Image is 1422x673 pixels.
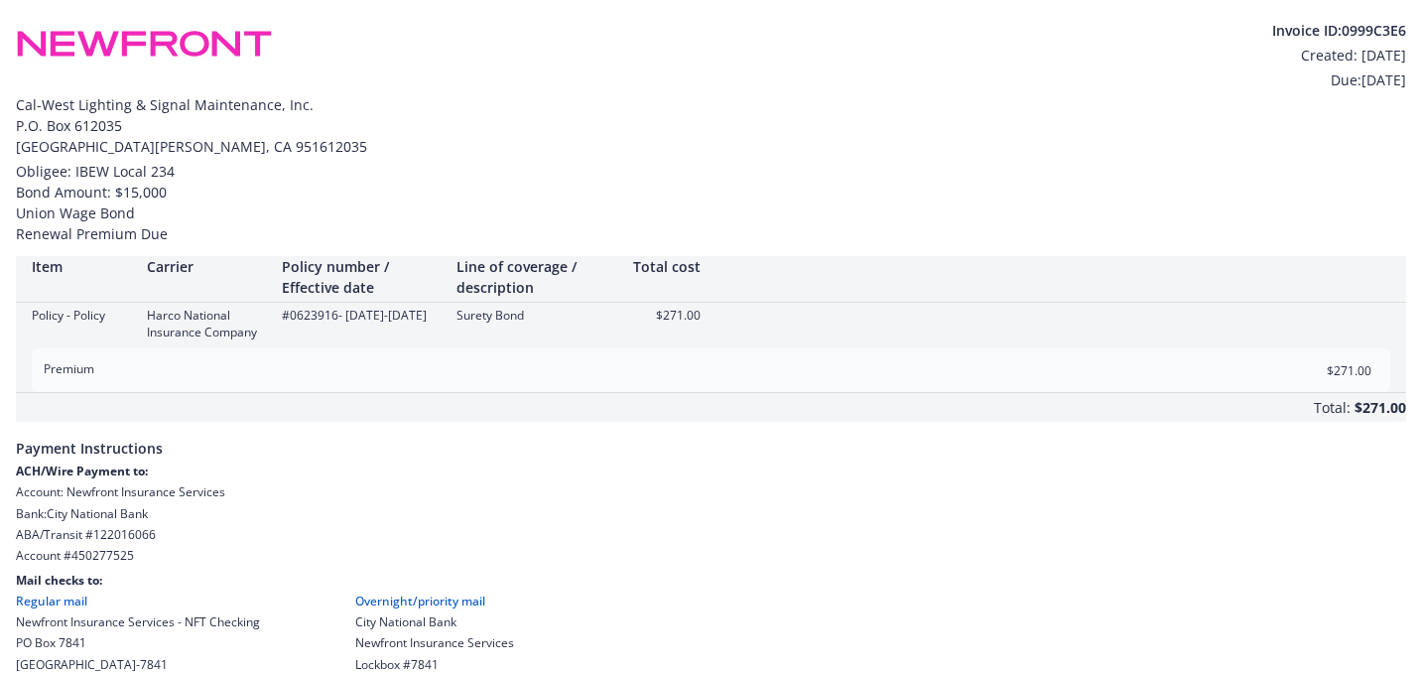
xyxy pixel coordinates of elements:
[1355,393,1406,422] div: $271.00
[147,307,266,340] div: Harco National Insurance Company
[16,547,1406,564] div: Account # 450277525
[631,307,701,324] div: $271.00
[1272,45,1406,66] div: Created: [DATE]
[456,256,615,298] div: Line of coverage / description
[282,307,441,324] div: #0623916 - [DATE]-[DATE]
[16,593,260,609] div: Regular mail
[16,634,260,651] div: PO Box 7841
[355,613,514,630] div: City National Bank
[32,307,131,324] div: Policy - Policy
[1272,20,1406,41] div: Invoice ID: 0999C3E6
[1272,69,1406,90] div: Due: [DATE]
[355,656,514,673] div: Lockbox #7841
[631,256,701,277] div: Total cost
[16,463,1406,479] div: ACH/Wire Payment to:
[16,613,260,630] div: Newfront Insurance Services - NFT Checking
[16,161,1406,244] div: Obligee: IBEW Local 234 Bond Amount: $15,000 Union Wage Bond Renewal Premium Due
[147,256,266,277] div: Carrier
[16,656,260,673] div: [GEOGRAPHIC_DATA]-7841
[355,593,514,609] div: Overnight/priority mail
[16,572,1406,589] div: Mail checks to:
[16,94,1406,157] span: Cal-West Lighting & Signal Maintenance, Inc. P.O. Box 612035 [GEOGRAPHIC_DATA][PERSON_NAME] , CA ...
[1254,355,1383,385] input: 0.00
[1314,397,1351,422] div: Total:
[16,526,1406,543] div: ABA/Transit # 122016066
[282,256,441,298] div: Policy number / Effective date
[456,307,615,324] div: Surety Bond
[355,634,514,651] div: Newfront Insurance Services
[32,256,131,277] div: Item
[16,505,1406,522] div: Bank: City National Bank
[16,483,1406,500] div: Account: Newfront Insurance Services
[16,422,1406,463] span: Payment Instructions
[44,360,94,377] span: Premium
